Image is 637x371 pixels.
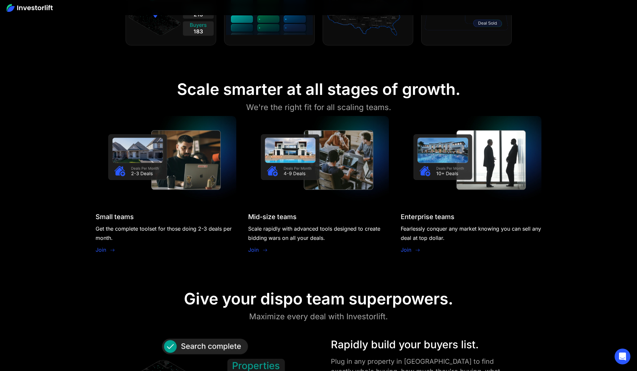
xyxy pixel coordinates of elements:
[184,289,453,308] div: Give your dispo team superpowers.
[177,80,460,99] div: Scale smarter at all stages of growth.
[248,246,259,254] a: Join
[96,224,236,243] div: Get the complete toolset for those doing 2-3 deals per month.
[246,101,391,113] div: We're the right fit for all scaling teams.
[96,213,134,221] div: Small teams
[615,349,630,364] div: Open Intercom Messenger
[96,246,106,254] a: Join
[401,224,541,243] div: Fearlessly conquer any market knowing you can sell any deal at top dollar.
[401,246,411,254] a: Join
[248,224,389,243] div: Scale rapidly with advanced tools designed to create bidding wars on all your deals.
[248,213,297,221] div: Mid-size teams
[401,213,454,221] div: Enterprise teams
[249,311,388,323] div: Maximize every deal with Investorlift.
[331,337,503,353] div: Rapidly build your buyers list.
